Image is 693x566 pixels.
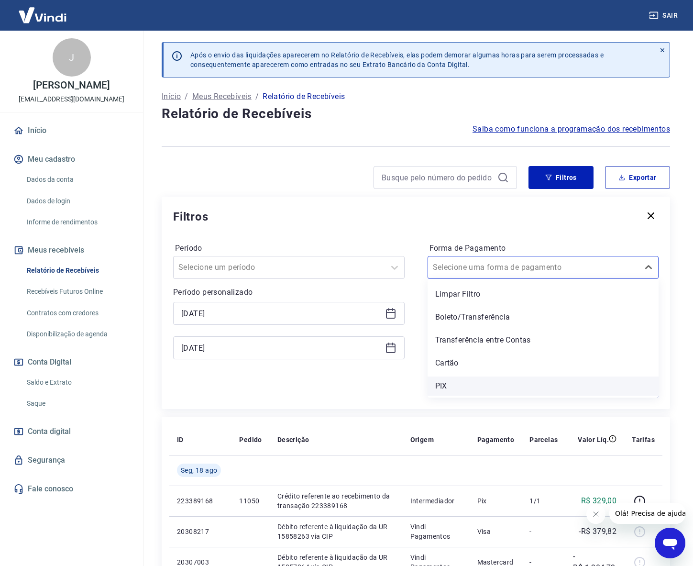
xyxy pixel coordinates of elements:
p: ID [177,435,184,444]
div: Transferência entre Contas [428,331,659,350]
p: Visa [477,527,515,536]
p: Após o envio das liquidações aparecerem no Relatório de Recebíveis, elas podem demorar algumas ho... [190,50,604,69]
a: Segurança [11,450,132,471]
button: Meu cadastro [11,149,132,170]
label: Período [175,243,403,254]
button: Exportar [605,166,670,189]
a: Informe de rendimentos [23,212,132,232]
a: Meus Recebíveis [192,91,252,102]
p: Intermediador [410,496,462,506]
span: Seg, 18 ago [181,466,217,475]
h4: Relatório de Recebíveis [162,104,670,123]
p: 11050 [239,496,262,506]
a: Saiba como funciona a programação dos recebimentos [473,123,670,135]
span: Olá! Precisa de ajuda? [6,7,80,14]
p: Tarifas [632,435,655,444]
p: Pagamento [477,435,515,444]
p: R$ 329,00 [581,495,617,507]
p: Relatório de Recebíveis [263,91,345,102]
p: Valor Líq. [578,435,609,444]
a: Início [162,91,181,102]
a: Relatório de Recebíveis [23,261,132,280]
span: Conta digital [28,425,71,438]
p: Pedido [239,435,262,444]
button: Meus recebíveis [11,240,132,261]
div: Limpar Filtro [428,285,659,304]
p: 1/1 [529,496,558,506]
p: / [255,91,259,102]
p: Vindi Pagamentos [410,522,462,541]
button: Sair [647,7,682,24]
p: -R$ 379,82 [579,526,616,537]
p: Parcelas [529,435,558,444]
label: Forma de Pagamento [429,243,657,254]
a: Fale conosco [11,478,132,499]
p: Crédito referente ao recebimento da transação 223389168 [277,491,395,511]
p: - [529,527,558,536]
a: Saque [23,394,132,413]
p: Descrição [277,435,309,444]
button: Filtros [528,166,594,189]
p: [EMAIL_ADDRESS][DOMAIN_NAME] [19,94,124,104]
div: Boleto/Transferência [428,308,659,327]
p: / [185,91,188,102]
button: Conta Digital [11,352,132,373]
img: Vindi [11,0,74,30]
a: Recebíveis Futuros Online [23,282,132,301]
a: Início [11,120,132,141]
h5: Filtros [173,209,209,224]
a: Disponibilização de agenda [23,324,132,344]
input: Data inicial [181,306,381,321]
a: Saldo e Extrato [23,373,132,392]
div: Cartão [428,354,659,373]
a: Dados de login [23,191,132,211]
div: J [53,38,91,77]
a: Dados da conta [23,170,132,189]
a: Contratos com credores [23,303,132,323]
p: 223389168 [177,496,224,506]
input: Data final [181,341,381,355]
iframe: Button to launch messaging window [655,528,685,558]
p: [PERSON_NAME] [33,80,110,90]
p: Débito referente à liquidação da UR 15858263 via CIP [277,522,395,541]
input: Busque pelo número do pedido [382,170,494,185]
p: Pix [477,496,515,506]
a: Conta digital [11,421,132,442]
p: Período personalizado [173,287,405,298]
p: 20308217 [177,527,224,536]
iframe: Message from company [609,503,685,524]
iframe: Close message [586,505,605,524]
p: Origem [410,435,434,444]
div: PIX [428,377,659,396]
